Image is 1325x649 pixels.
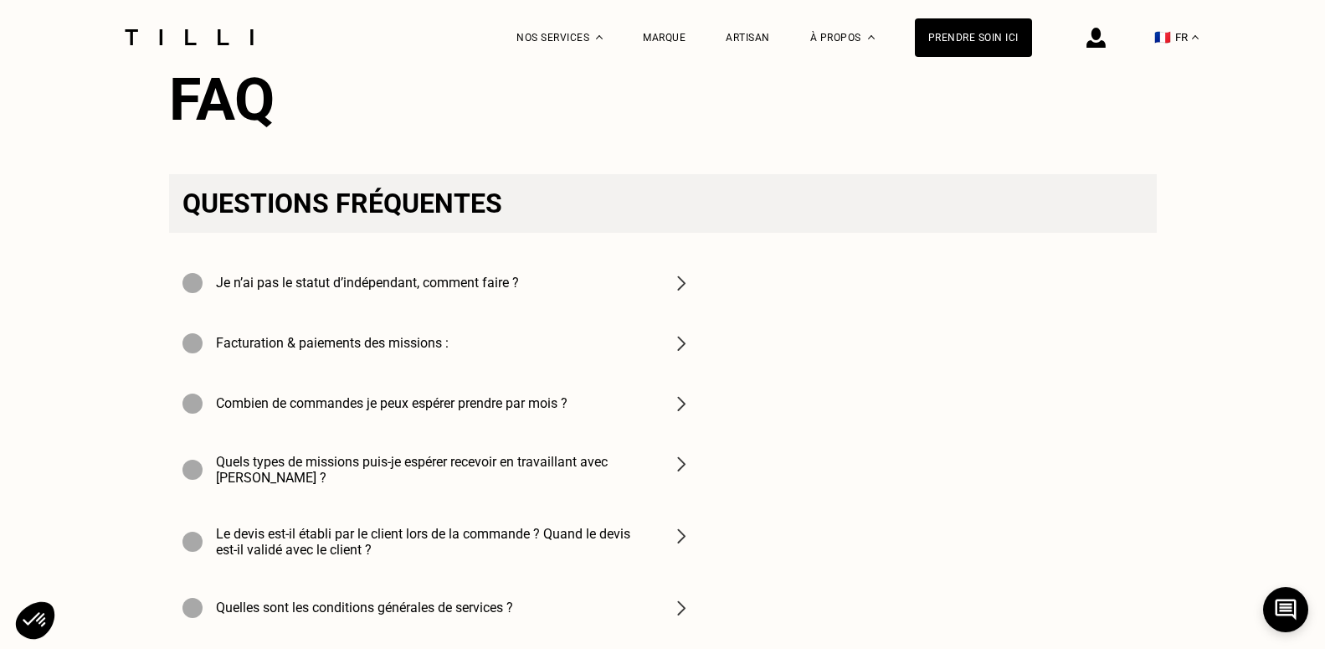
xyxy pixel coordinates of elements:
[868,35,875,39] img: Menu déroulant à propos
[726,32,770,44] a: Artisan
[671,333,691,353] img: chevron
[216,454,651,486] h4: Quels types de missions puis-je espérer recevoir en travaillant avec [PERSON_NAME] ?
[671,273,691,293] img: chevron
[671,598,691,618] img: chevron
[671,454,691,474] img: chevron
[216,395,567,411] h4: Combien de commandes je peux espérer prendre par mois ?
[216,600,513,616] h4: Quelles sont les conditions générales de services ?
[216,335,449,351] h4: Facturation & paiements des missions :
[671,394,691,414] img: chevron
[1192,35,1199,39] img: menu déroulant
[643,32,686,44] a: Marque
[216,526,651,558] h4: Le devis est-il établi par le client lors de la commande ? Quand le devis est-il validé avec le c...
[119,29,259,45] img: Logo du service de couturière Tilli
[1086,28,1106,48] img: icône connexion
[671,526,691,546] img: chevron
[169,65,1157,134] h2: FAQ
[915,18,1032,57] a: Prendre soin ici
[216,275,519,291] h4: Je n’ai pas le statut d’indépendant, comment faire ?
[1154,29,1171,45] span: 🇫🇷
[596,35,603,39] img: Menu déroulant
[169,174,1157,233] h3: Questions fréquentes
